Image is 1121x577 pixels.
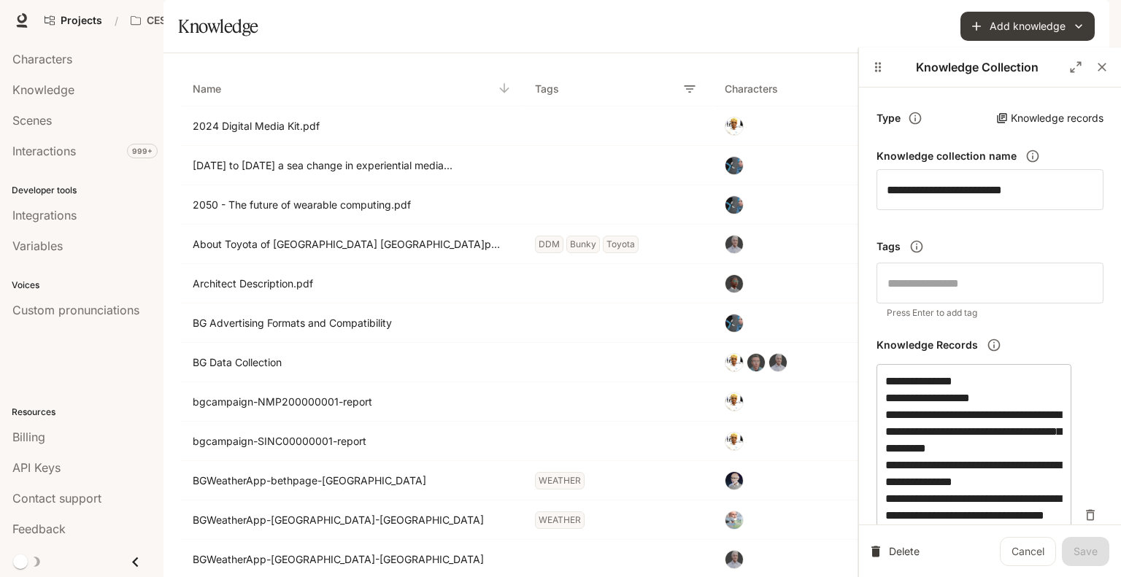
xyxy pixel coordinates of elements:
[603,236,642,253] span: Toyota
[725,392,744,411] div: Grayson
[193,158,500,173] p: 2030 to 2050 a sea change in experiential media...
[747,354,765,371] img: f949a402-93e4-4e32-b874-36a503c09a38-1024.webp
[871,537,920,566] button: Delete Knowledge
[747,353,766,372] div: Gerard
[877,111,901,125] h6: Type
[877,338,978,352] h6: Knowledge Records
[193,79,221,98] p: Name
[38,6,109,35] a: Go to projects
[61,15,102,27] span: Projects
[193,552,500,567] p: BGWeatherApp-bristol-tn
[539,514,581,526] p: WEATHER
[566,236,603,253] span: Bunky
[725,196,743,214] img: 27be7aee-afaa-453e-9f37-05de47ccb9b4-1024.webp
[877,149,1017,163] h6: Knowledge collection name
[193,119,500,133] p: 2024 Digital Media Kit.pdf
[193,513,500,527] p: BGWeatherApp-beverly-nj
[535,511,588,529] span: WEATHER
[193,316,500,330] p: BG Advertising Formats and Compatibility
[768,353,787,372] div: Bunky
[124,6,240,35] button: All workspaces
[725,551,743,568] img: 04e1b62a-d007-41d0-951f-265834080de5-1024.webp
[606,239,635,250] p: Toyota
[725,117,744,136] div: Tomas
[147,15,217,27] p: CES AI Demos
[1000,537,1056,566] a: Cancel
[725,275,743,293] img: e55d9768-a184-45e2-8106-44f1e720599c-1024.webp
[193,434,500,449] p: bgcampaign-SINC00000001-report
[570,239,596,250] p: Bunky
[193,237,500,252] p: About Toyota of Bristol TN.pdf
[725,432,744,451] div: Tomas
[725,235,744,254] div: Bunky
[725,354,743,371] img: d5d5db0d-a2fa-46e2-b6d2-d9f68c36d55d-1024.webp
[1011,111,1103,125] p: Knowledge records
[193,198,500,212] p: 2050 - The future of wearable computing.pdf
[877,239,901,254] h6: Tags
[725,156,744,175] div: Nemepa
[725,550,744,569] div: Bunky
[535,236,566,253] span: DDM
[725,274,744,293] div: Charles
[539,475,581,487] p: WEATHER
[535,472,588,489] span: WEATHER
[865,54,891,80] button: Drag to resize
[725,511,744,530] div: Bob - Auto Direct
[725,393,743,411] img: d5d5db0d-a2fa-46e2-b6d2-d9f68c36d55d-1024.webp
[725,433,743,450] img: d5d5db0d-a2fa-46e2-b6d2-d9f68c36d55d-1024.webp
[769,354,787,371] img: 04e1b62a-d007-41d0-951f-265834080de5-1024.webp
[725,353,744,372] div: Grayson
[193,276,500,291] p: Architect Description.pdf
[960,12,1095,41] button: Add knowledge
[193,355,500,370] p: BG Data Collection
[178,12,258,41] h1: Knowledge
[725,195,744,214] div: Nemepa
[725,117,743,135] img: d5d5db0d-a2fa-46e2-b6d2-d9f68c36d55d-1024.webp
[539,239,560,250] p: DDM
[725,79,778,98] p: Characters
[725,472,743,489] img: f4f49382-af70-4261-8130-3b1d7cf92e50-1024.webp
[109,13,124,28] div: /
[725,314,743,332] img: 27be7aee-afaa-453e-9f37-05de47ccb9b4-1024.webp
[725,314,744,333] div: Nemepa
[725,157,743,174] img: 27be7aee-afaa-453e-9f37-05de47ccb9b4-1024.webp
[193,395,500,409] p: bgcampaign-NMP200000001-report
[891,58,1063,76] p: Knowledge Collection
[887,306,1093,320] p: Press Enter to add tag
[535,79,559,98] p: Tags
[725,236,743,253] img: 04e1b62a-d007-41d0-951f-265834080de5-1024.webp
[725,471,744,490] div: Weston Grant
[193,473,500,488] p: BGWeatherApp-bethpage-ny
[725,511,743,529] img: 86d3873f-4660-43df-83d1-33a705d5a5cb-1024.webp
[678,77,701,101] button: Filter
